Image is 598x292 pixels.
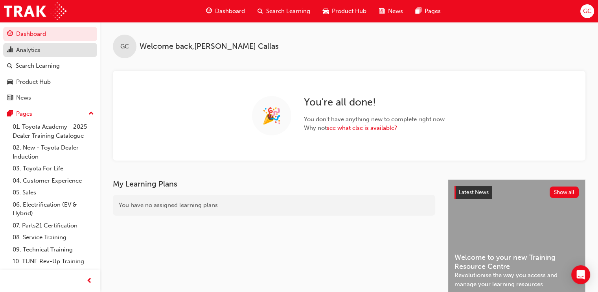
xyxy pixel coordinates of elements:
[16,93,31,102] div: News
[9,199,97,220] a: 06. Electrification (EV & Hybrid)
[4,2,66,20] img: Trak
[7,111,13,118] span: pages-icon
[215,7,245,16] span: Dashboard
[3,91,97,105] a: News
[200,3,251,19] a: guage-iconDashboard
[258,6,263,16] span: search-icon
[316,3,373,19] a: car-iconProduct Hub
[3,27,97,41] a: Dashboard
[7,94,13,102] span: news-icon
[379,6,385,16] span: news-icon
[580,4,594,18] button: GC
[459,189,489,196] span: Latest News
[251,3,316,19] a: search-iconSearch Learning
[9,244,97,256] a: 09. Technical Training
[9,175,97,187] a: 04. Customer Experience
[16,46,40,55] div: Analytics
[206,6,212,16] span: guage-icon
[323,6,329,16] span: car-icon
[332,7,366,16] span: Product Hub
[120,42,129,51] span: GC
[7,47,13,54] span: chart-icon
[454,271,579,288] span: Revolutionise the way you access and manage your learning resources.
[9,255,97,268] a: 10. TUNE Rev-Up Training
[9,231,97,244] a: 08. Service Training
[9,121,97,142] a: 01. Toyota Academy - 2025 Dealer Training Catalogue
[266,7,310,16] span: Search Learning
[86,276,92,286] span: prev-icon
[373,3,409,19] a: news-iconNews
[3,107,97,121] button: Pages
[3,25,97,107] button: DashboardAnalyticsSearch LearningProduct HubNews
[9,163,97,175] a: 03. Toyota For Life
[262,111,282,120] span: 🎉
[7,63,13,70] span: search-icon
[327,124,397,131] a: see what else is available?
[550,187,579,198] button: Show all
[3,59,97,73] a: Search Learning
[454,253,579,271] span: Welcome to your new Training Resource Centre
[454,186,579,199] a: Latest NewsShow all
[571,265,590,284] div: Open Intercom Messenger
[304,115,446,124] span: You don ' t have anything new to complete right now.
[416,6,421,16] span: pages-icon
[583,7,591,16] span: GC
[7,31,13,38] span: guage-icon
[3,43,97,57] a: Analytics
[113,195,435,216] div: You have no assigned learning plans
[3,75,97,89] a: Product Hub
[16,109,32,118] div: Pages
[16,61,60,70] div: Search Learning
[7,79,13,86] span: car-icon
[140,42,279,51] span: Welcome back , [PERSON_NAME] Callas
[304,124,446,133] span: Why not
[9,187,97,199] a: 05. Sales
[16,78,51,87] div: Product Hub
[409,3,447,19] a: pages-iconPages
[9,142,97,163] a: 02. New - Toyota Dealer Induction
[388,7,403,16] span: News
[113,179,435,189] h3: My Learning Plans
[9,220,97,232] a: 07. Parts21 Certification
[9,268,97,280] a: All Pages
[304,96,446,109] h2: You ' re all done!
[88,109,94,119] span: up-icon
[425,7,441,16] span: Pages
